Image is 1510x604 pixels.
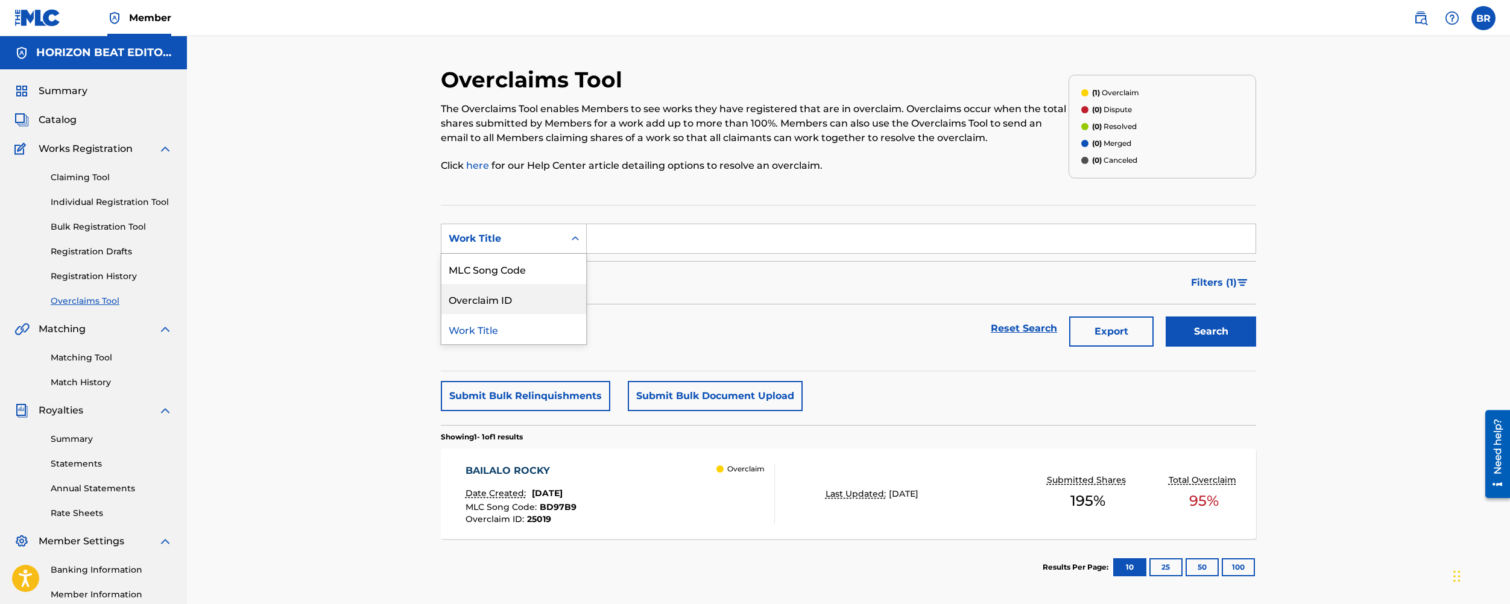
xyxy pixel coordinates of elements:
img: Works Registration [14,142,30,156]
p: Showing 1 - 1 of 1 results [441,432,523,442]
div: MLC Song Code [441,254,586,284]
p: Resolved [1092,121,1137,132]
img: Matching [14,322,30,336]
button: Search [1166,316,1256,347]
h5: HORIZON BEAT EDITORA [36,46,172,60]
button: 50 [1186,558,1219,576]
img: MLC Logo [14,9,61,27]
button: Submit Bulk Document Upload [628,381,803,411]
p: Canceled [1092,155,1137,166]
a: Bulk Registration Tool [51,221,172,233]
p: Dispute [1092,104,1132,115]
div: Overclaim ID [441,284,586,314]
img: Top Rightsholder [107,11,122,25]
iframe: Chat Widget [1450,546,1510,604]
img: Royalties [14,403,29,418]
a: Statements [51,458,172,470]
button: 10 [1113,558,1146,576]
img: Member Settings [14,534,29,549]
span: (0) [1092,139,1102,148]
div: Drag [1453,558,1461,594]
img: search [1414,11,1428,25]
span: (0) [1092,156,1102,165]
a: Banking Information [51,564,172,576]
span: Matching [39,322,86,336]
div: BAILALO ROCKY [466,464,577,478]
a: CatalogCatalog [14,113,77,127]
p: Click for our Help Center article detailing options to resolve an overclaim. [441,159,1069,173]
a: Claiming Tool [51,171,172,184]
a: Summary [51,433,172,445]
span: [DATE] [889,488,918,499]
a: BAILALO ROCKYDate Created:[DATE]MLC Song Code:BD97B9Overclaim ID:25019 OverclaimLast Updated:[DAT... [441,448,1256,539]
p: Results Per Page: [1043,562,1111,573]
a: here [466,160,491,171]
span: 195 % [1070,490,1105,512]
span: Member [129,11,171,25]
span: Royalties [39,403,83,418]
p: Overclaim [727,464,765,474]
img: Catalog [14,113,29,127]
img: Summary [14,84,29,98]
span: (0) [1092,105,1102,114]
div: User Menu [1471,6,1496,30]
span: Works Registration [39,142,133,156]
a: Reset Search [985,315,1063,342]
button: Export [1069,316,1154,347]
span: Overclaim ID : [466,514,527,524]
p: Date Created: [466,487,529,500]
span: Catalog [39,113,77,127]
img: filter [1237,279,1248,286]
span: 25019 [527,514,551,524]
div: Help [1440,6,1464,30]
span: Filters ( 1 ) [1191,275,1237,290]
span: 95 % [1189,490,1219,512]
img: expand [158,534,172,549]
img: expand [158,403,172,418]
span: Member Settings [39,534,124,549]
form: Search Form [441,224,1256,353]
span: BD97B9 [540,502,577,512]
a: SummarySummary [14,84,87,98]
img: expand [158,142,172,156]
button: Submit Bulk Relinquishments [441,381,610,411]
button: 25 [1149,558,1183,576]
h2: Overclaims Tool [441,66,628,93]
button: Filters (1) [1184,268,1256,298]
p: Merged [1092,138,1131,149]
a: Match History [51,376,172,389]
p: Submitted Shares [1047,474,1129,486]
a: Rate Sheets [51,507,172,520]
p: Overclaim [1092,87,1139,98]
div: Work Title [449,231,557,246]
p: The Overclaims Tool enables Members to see works they have registered that are in overclaim. Over... [441,102,1069,145]
a: Matching Tool [51,351,172,364]
a: Member Information [51,588,172,601]
span: Summary [39,84,87,98]
div: Work Title [441,314,586,344]
span: [DATE] [532,488,563,499]
iframe: Resource Center [1476,405,1510,502]
span: (0) [1092,122,1102,131]
a: Registration Drafts [51,245,172,258]
img: expand [158,322,172,336]
a: Individual Registration Tool [51,196,172,209]
span: MLC Song Code : [466,502,540,512]
p: Last Updated: [826,488,889,500]
img: help [1445,11,1459,25]
a: Annual Statements [51,482,172,495]
img: Accounts [14,46,29,60]
a: Public Search [1409,6,1433,30]
p: Total Overclaim [1169,474,1239,486]
a: Registration History [51,270,172,283]
span: (1) [1092,88,1100,97]
button: 100 [1222,558,1255,576]
a: Overclaims Tool [51,295,172,307]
